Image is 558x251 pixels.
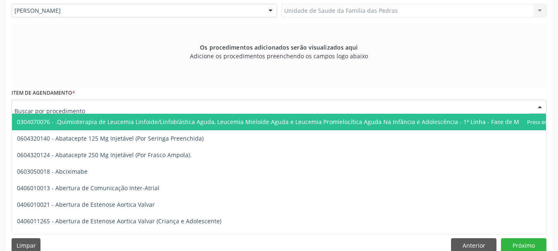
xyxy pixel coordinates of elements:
[17,234,162,241] span: 0406010030 - Abertura de Estenose Pulmonar Valvar
[14,7,260,15] span: [PERSON_NAME]
[17,118,549,126] span: 0304070076 - .Quimioterapia de Leucemia Linfoide/Linfoblástica Aguda, Leucemia Mieloide Aguda e L...
[17,167,88,175] span: 0603050018 - Abciximabe
[14,103,530,119] input: Buscar por procedimento
[17,151,192,159] span: 0604320124 - Abatacepte 250 Mg Injetável (Por Frasco Ampola).
[17,134,204,142] span: 0604320140 - Abatacepte 125 Mg Injetável (Por Seringa Preenchida)
[17,184,159,192] span: 0406010013 - Abertura de Comunicação Inter-Atrial
[17,201,155,208] span: 0406010021 - Abertura de Estenose Aortica Valvar
[200,43,358,52] span: Os procedimentos adicionados serão visualizados aqui
[12,87,75,100] label: Item de agendamento
[190,52,368,60] span: Adicione os procedimentos preenchendo os campos logo abaixo
[17,217,221,225] span: 0406011265 - Abertura de Estenose Aortica Valvar (Criança e Adolescente)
